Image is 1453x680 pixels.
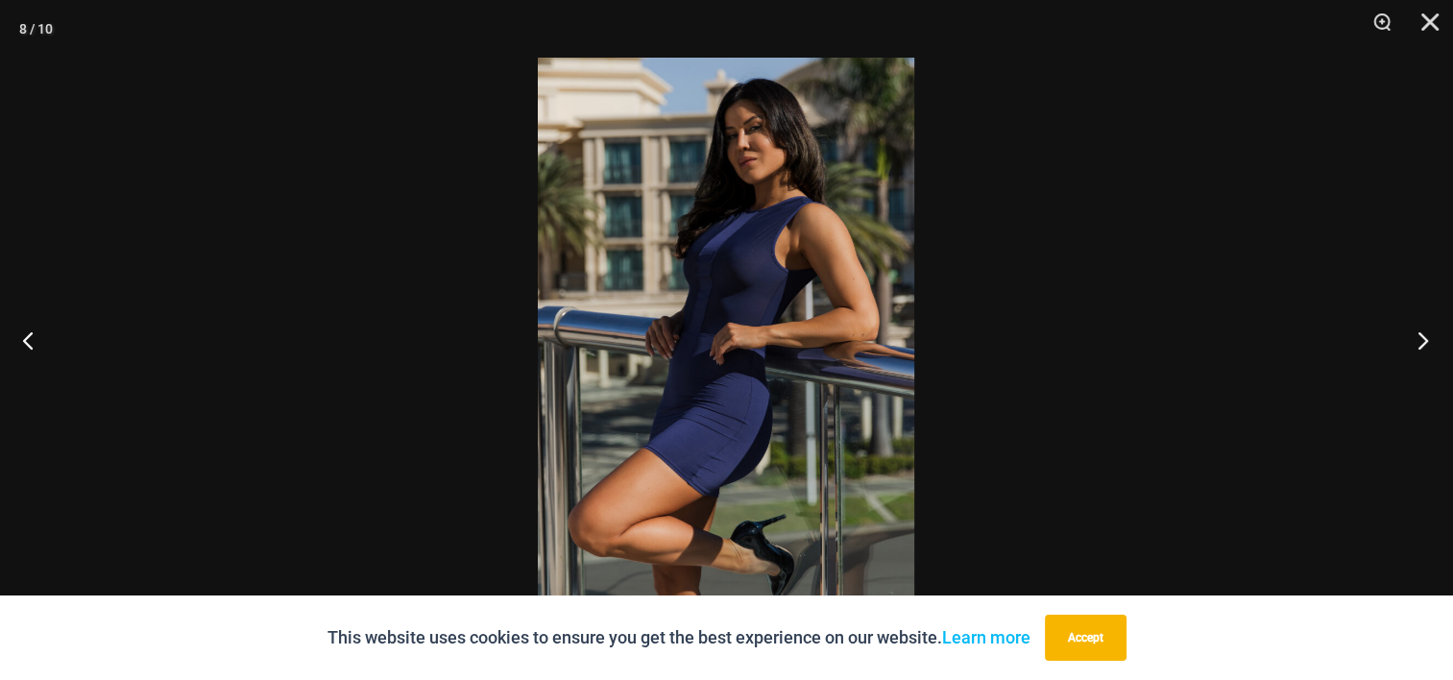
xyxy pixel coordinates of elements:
div: 8 / 10 [19,14,53,43]
img: Desire Me Navy 5192 Dress 13 [538,58,914,622]
button: Accept [1045,615,1126,661]
button: Next [1381,292,1453,388]
a: Learn more [942,627,1030,647]
p: This website uses cookies to ensure you get the best experience on our website. [327,623,1030,652]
